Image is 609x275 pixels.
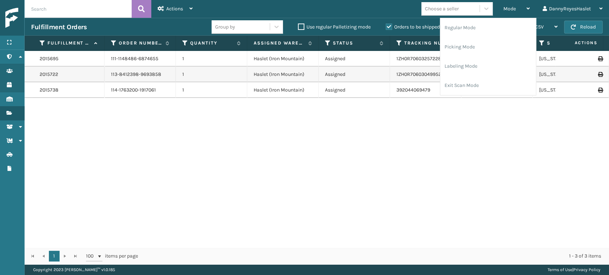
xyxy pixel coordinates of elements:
[564,21,603,33] button: Reload
[176,82,247,98] td: 1
[440,57,536,76] li: Labeling Mode
[40,71,58,78] a: 2015722
[33,264,115,275] p: Copyright 2023 [PERSON_NAME]™ v 1.0.185
[40,55,59,62] a: 2015695
[31,23,87,31] h3: Fulfillment Orders
[47,40,91,46] label: Fulfillment Order Id
[254,40,305,46] label: Assigned Warehouse
[5,8,70,28] img: logo
[190,40,233,46] label: Quantity
[86,251,138,261] span: items per page
[176,67,247,82] td: 1
[598,88,602,93] i: Print Label
[247,51,319,67] td: Haslet (Iron Mountain)
[86,253,97,260] span: 100
[503,6,516,12] span: Mode
[319,51,390,67] td: Assigned
[547,40,590,46] label: State
[49,251,60,261] a: 1
[105,82,176,98] td: 114-1763200-1917061
[573,267,600,272] a: Privacy Policy
[396,56,447,62] a: 1ZH0R7060325722845
[40,87,59,94] a: 2015738
[598,56,602,61] i: Print Label
[396,71,446,77] a: 1ZH0R7060304995251
[119,40,162,46] label: Order Number
[552,37,602,49] span: Actions
[247,82,319,98] td: Haslet (Iron Mountain)
[319,67,390,82] td: Assigned
[396,87,430,93] a: 392044069479
[166,6,183,12] span: Actions
[386,24,455,30] label: Orders to be shipped [DATE]
[105,67,176,82] td: 113-8412398-9693858
[548,267,572,272] a: Terms of Use
[425,5,459,12] div: Choose a seller
[148,253,601,260] div: 1 - 3 of 3 items
[105,51,176,67] td: 111-1148486-6874655
[176,51,247,67] td: 1
[440,76,536,95] li: Exit Scan Mode
[333,40,376,46] label: Status
[247,67,319,82] td: Haslet (Iron Mountain)
[298,24,371,30] label: Use regular Palletizing mode
[440,18,536,37] li: Regular Mode
[319,82,390,98] td: Assigned
[440,37,536,57] li: Picking Mode
[404,40,447,46] label: Tracking Number
[598,72,602,77] i: Print Label
[548,264,600,275] div: |
[215,23,235,31] div: Group by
